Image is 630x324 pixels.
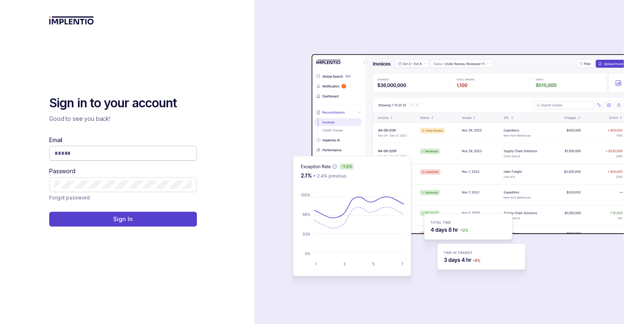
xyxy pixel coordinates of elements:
[49,194,90,202] a: Link Forgot password
[49,167,75,175] label: Password
[49,194,90,202] p: Forgot password
[113,215,132,223] p: Sign In
[49,95,197,111] h2: Sign in to your account
[49,16,94,25] img: logo
[49,115,197,123] p: Good to see you back!
[49,212,197,227] button: Sign In
[49,136,62,144] label: Email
